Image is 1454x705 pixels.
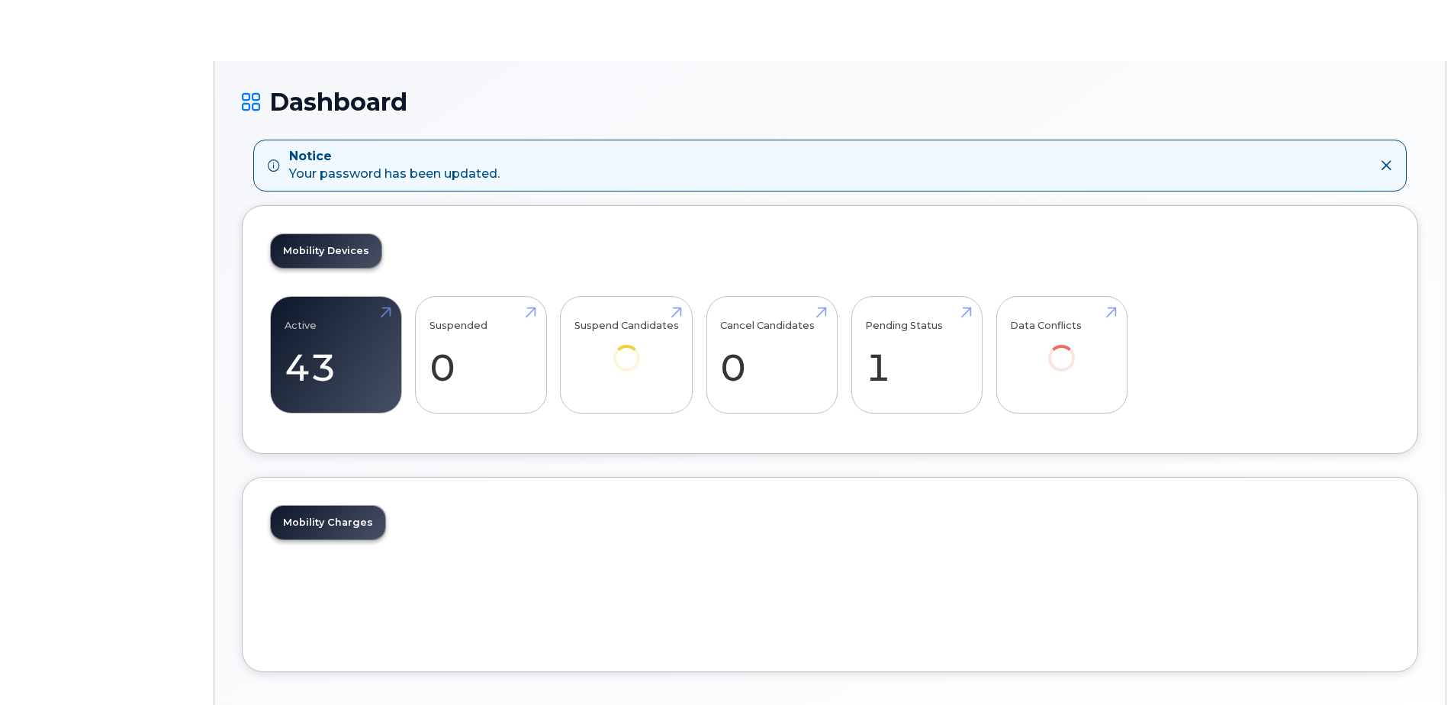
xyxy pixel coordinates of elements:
[285,304,388,405] a: Active 43
[271,234,381,268] a: Mobility Devices
[289,148,500,183] div: Your password has been updated.
[574,304,679,392] a: Suspend Candidates
[720,304,823,405] a: Cancel Candidates 0
[429,304,532,405] a: Suspended 0
[865,304,968,405] a: Pending Status 1
[242,89,1418,115] h1: Dashboard
[271,506,385,539] a: Mobility Charges
[1010,304,1113,392] a: Data Conflicts
[289,148,500,166] strong: Notice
